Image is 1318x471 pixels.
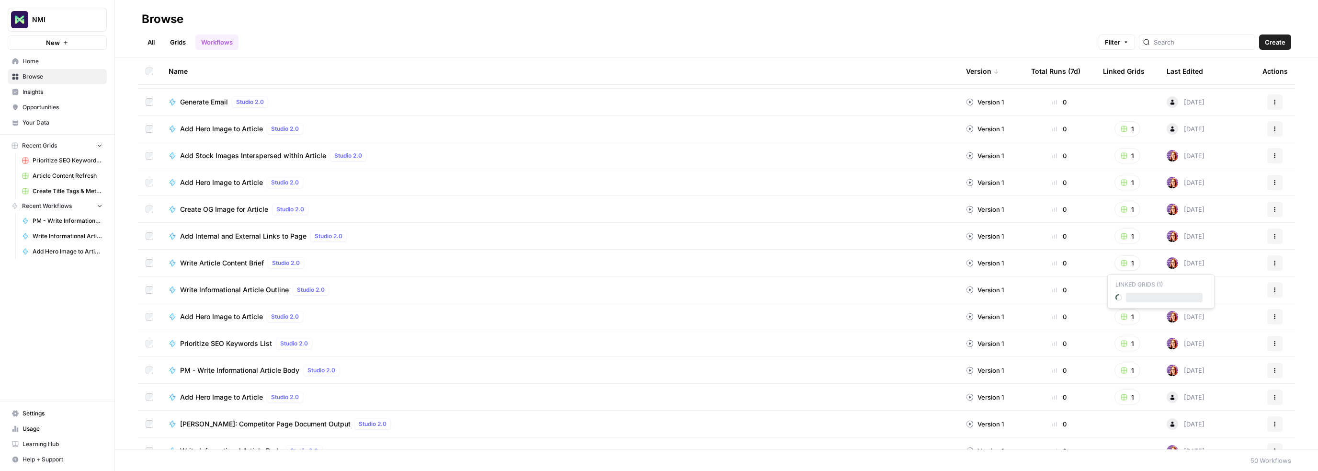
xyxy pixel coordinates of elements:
[1031,151,1088,161] div: 0
[8,8,107,32] button: Workspace: NMI
[271,178,299,187] span: Studio 2.0
[1167,365,1178,376] img: 1cvfuabbdmmfshk1b2dm2dsfa91t
[33,187,102,195] span: Create Title Tags & Meta Descriptions for Page
[18,168,107,184] a: Article Content Refresh
[8,138,107,153] button: Recent Grids
[23,455,102,464] span: Help + Support
[180,312,263,322] span: Add Hero Image to Article
[966,392,1004,402] div: Version 1
[1167,177,1204,188] div: [DATE]
[1167,204,1204,215] div: [DATE]
[32,15,90,24] span: NMI
[142,34,160,50] a: All
[23,88,102,96] span: Insights
[271,312,299,321] span: Studio 2.0
[290,447,318,455] span: Studio 2.0
[169,150,951,161] a: Add Stock Images Interspersed within ArticleStudio 2.0
[1167,391,1204,403] div: [DATE]
[334,151,362,160] span: Studio 2.0
[1114,363,1140,378] button: 1
[33,172,102,180] span: Article Content Refresh
[8,115,107,130] a: Your Data
[23,425,102,433] span: Usage
[280,339,308,348] span: Studio 2.0
[315,232,342,241] span: Studio 2.0
[1154,37,1251,47] input: Search
[966,124,1004,134] div: Version 1
[1167,257,1204,269] div: [DATE]
[966,339,1004,348] div: Version 1
[1114,121,1140,137] button: 1
[1167,150,1204,161] div: [DATE]
[8,199,107,213] button: Recent Workflows
[180,366,299,375] span: PM - Write Informational Article Body
[180,205,268,214] span: Create OG Image for Article
[966,312,1004,322] div: Version 1
[966,366,1004,375] div: Version 1
[8,100,107,115] a: Opportunities
[180,285,289,295] span: Write Informational Article Outline
[1114,148,1140,163] button: 1
[8,421,107,437] a: Usage
[180,258,264,268] span: Write Article Content Brief
[1167,96,1204,108] div: [DATE]
[1103,58,1145,84] div: Linked Grids
[8,452,107,467] button: Help + Support
[23,118,102,127] span: Your Data
[169,96,951,108] a: Generate EmailStudio 2.0
[1114,255,1140,271] button: 1
[1265,37,1285,47] span: Create
[966,419,1004,429] div: Version 1
[966,258,1004,268] div: Version 1
[169,58,951,84] div: Name
[1167,257,1178,269] img: 1cvfuabbdmmfshk1b2dm2dsfa91t
[1031,205,1088,214] div: 0
[18,213,107,229] a: PM - Write Informational Article Outline
[1031,178,1088,187] div: 0
[180,97,228,107] span: Generate Email
[1167,230,1178,242] img: 1cvfuabbdmmfshk1b2dm2dsfa91t
[1167,338,1204,349] div: [DATE]
[1167,418,1204,430] div: [DATE]
[1262,58,1288,84] div: Actions
[8,35,107,50] button: New
[1167,445,1204,457] div: [DATE]
[169,230,951,242] a: Add Internal and External Links to PageStudio 2.0
[1031,312,1088,322] div: 0
[180,339,272,348] span: Prioritize SEO Keywords List
[1114,202,1140,217] button: 1
[276,205,304,214] span: Studio 2.0
[1031,339,1088,348] div: 0
[33,232,102,241] span: Write Informational Article Body
[966,205,1004,214] div: Version 1
[966,178,1004,187] div: Version 1
[142,11,183,27] div: Browse
[169,123,951,135] a: Add Hero Image to ArticleStudio 2.0
[169,365,951,376] a: PM - Write Informational Article BodyStudio 2.0
[169,257,951,269] a: Write Article Content BriefStudio 2.0
[272,259,300,267] span: Studio 2.0
[169,445,951,457] a: Write Informational Article BodyStudio 2.0
[271,393,299,402] span: Studio 2.0
[1167,230,1204,242] div: [DATE]
[18,229,107,244] a: Write Informational Article Body
[1259,34,1291,50] button: Create
[23,409,102,418] span: Settings
[180,392,263,402] span: Add Hero Image to Article
[164,34,192,50] a: Grids
[966,231,1004,241] div: Version 1
[33,156,102,165] span: Prioritize SEO Keywords List
[169,311,951,322] a: Add Hero Image to ArticleStudio 2.0
[1105,37,1120,47] span: Filter
[359,420,386,428] span: Studio 2.0
[1107,274,1215,309] div: 1
[180,446,282,456] span: Write Informational Article Body
[180,124,263,134] span: Add Hero Image to Article
[8,437,107,452] a: Learning Hub
[18,244,107,259] a: Add Hero Image to Article
[1114,175,1140,190] button: 1
[1167,311,1178,322] img: 1cvfuabbdmmfshk1b2dm2dsfa91t
[1031,58,1080,84] div: Total Runs (7d)
[180,419,351,429] span: [PERSON_NAME]: Competitor Page Document Output
[1167,338,1178,349] img: 1cvfuabbdmmfshk1b2dm2dsfa91t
